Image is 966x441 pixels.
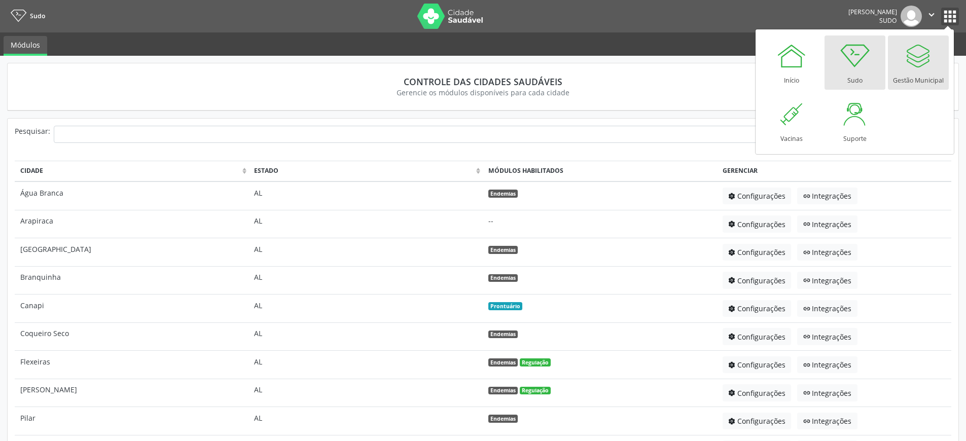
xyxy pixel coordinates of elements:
[926,9,937,20] i: 
[797,188,857,205] button: linkIntegrações
[797,413,857,430] button: linkIntegrações
[15,181,249,210] td: Água Branca
[825,94,885,148] a: Suporte
[797,215,857,233] button: linkIntegrações
[728,418,737,425] ion-icon: settings
[249,238,483,267] td: AL
[728,361,737,369] ion-icon: settings
[797,244,857,261] button: linkIntegrações
[723,272,792,289] button: settingsConfigurações
[888,35,949,90] a: Gestão Municipal
[15,126,50,150] div: Pesquisar:
[803,418,812,425] ion-icon: link
[249,407,483,435] td: AL
[723,166,946,175] div: Gerenciar
[20,166,240,175] div: Cidade
[488,274,518,282] span: Endemias
[761,35,822,90] a: Início
[728,249,737,256] ion-icon: settings
[15,238,249,267] td: [GEOGRAPHIC_DATA]
[488,166,712,175] div: Módulos habilitados
[728,277,737,284] ion-icon: settings
[803,361,812,369] ion-icon: link
[488,415,518,423] span: Endemias
[488,190,518,198] span: Endemias
[879,16,897,25] span: Sudo
[728,305,737,312] ion-icon: settings
[30,12,45,20] span: Sudo
[249,322,483,351] td: AL
[723,413,792,430] button: settingsConfigurações
[15,351,249,379] td: Flexeiras
[728,333,737,340] ion-icon: settings
[15,266,249,295] td: Branquinha
[723,215,792,233] button: settingsConfigurações
[803,277,812,284] ion-icon: link
[723,300,792,317] button: settingsConfigurações
[249,266,483,295] td: AL
[520,387,551,395] span: Regulação
[728,220,737,228] ion-icon: settings
[520,358,551,366] span: Regulação
[803,220,812,228] ion-icon: link
[723,356,792,374] button: settingsConfigurações
[7,8,45,24] a: Sudo
[15,379,249,407] td: [PERSON_NAME]
[249,351,483,379] td: AL
[723,244,792,261] button: settingsConfigurações
[803,389,812,396] ion-icon: link
[488,302,522,310] span: Prontuário
[249,210,483,238] td: AL
[761,94,822,148] a: Vacinas
[922,6,941,27] button: 
[728,193,737,200] ion-icon: settings
[723,188,792,205] button: settingsConfigurações
[22,87,944,98] div: Gerencie os módulos disponíveis para cada cidade
[22,76,944,87] div: Controle das Cidades Saudáveis
[941,8,959,25] button: apps
[797,300,857,317] button: linkIntegrações
[254,166,474,175] div: Estado
[848,8,897,16] div: [PERSON_NAME]
[15,407,249,435] td: Pilar
[803,333,812,340] ion-icon: link
[803,193,812,200] ion-icon: link
[901,6,922,27] img: img
[797,384,857,401] button: linkIntegrações
[249,295,483,323] td: AL
[249,181,483,210] td: AL
[803,305,812,312] ion-icon: link
[797,328,857,345] button: linkIntegrações
[488,216,493,226] span: --
[15,322,249,351] td: Coqueiro Seco
[797,356,857,374] button: linkIntegrações
[4,36,47,56] a: Módulos
[488,387,518,395] span: Endemias
[825,35,885,90] a: Sudo
[797,272,857,289] button: linkIntegrações
[488,330,518,339] span: Endemias
[803,249,812,256] ion-icon: link
[723,328,792,345] button: settingsConfigurações
[723,384,792,401] button: settingsConfigurações
[249,379,483,407] td: AL
[15,295,249,323] td: Canapi
[488,246,518,254] span: Endemias
[15,210,249,238] td: Arapiraca
[728,389,737,396] ion-icon: settings
[488,358,518,366] span: Endemias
